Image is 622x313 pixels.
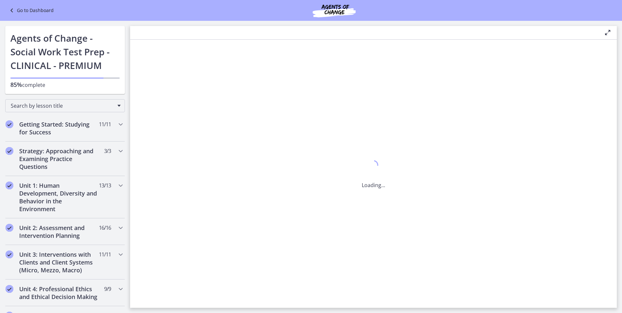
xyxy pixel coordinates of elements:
[19,285,99,301] h2: Unit 4: Professional Ethics and Ethical Decision Making
[19,224,99,239] h2: Unit 2: Assessment and Intervention Planning
[5,99,125,112] div: Search by lesson title
[99,251,111,258] span: 11 / 11
[10,31,120,72] h1: Agents of Change - Social Work Test Prep - CLINICAL - PREMIUM
[6,147,13,155] i: Completed
[99,224,111,232] span: 16 / 16
[362,181,385,189] p: Loading...
[99,182,111,189] span: 13 / 13
[19,147,99,170] h2: Strategy: Approaching and Examining Practice Questions
[104,147,111,155] span: 3 / 3
[10,81,120,89] p: complete
[19,120,99,136] h2: Getting Started: Studying for Success
[19,182,99,213] h2: Unit 1: Human Development, Diversity and Behavior in the Environment
[6,120,13,128] i: Completed
[19,251,99,274] h2: Unit 3: Interventions with Clients and Client Systems (Micro, Mezzo, Macro)
[6,224,13,232] i: Completed
[6,182,13,189] i: Completed
[104,285,111,293] span: 9 / 9
[10,81,22,88] span: 85%
[295,3,373,18] img: Agents of Change Social Work Test Prep
[6,251,13,258] i: Completed
[8,7,54,14] a: Go to Dashboard
[6,285,13,293] i: Completed
[11,102,114,109] span: Search by lesson title
[362,158,385,173] div: 1
[99,120,111,128] span: 11 / 11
